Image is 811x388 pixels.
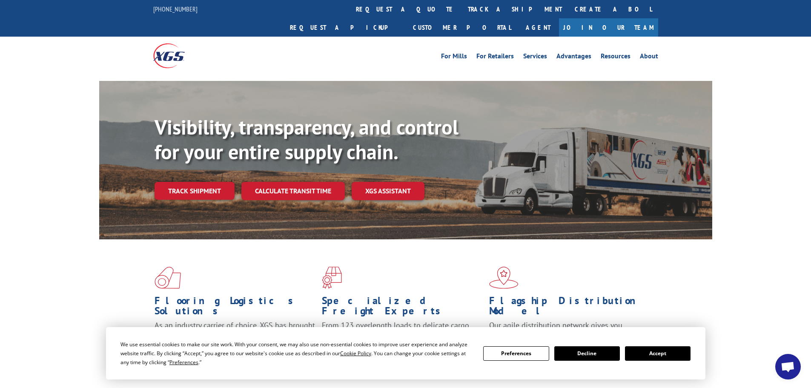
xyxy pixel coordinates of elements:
[284,18,407,37] a: Request a pickup
[120,340,473,367] div: We use essential cookies to make our site work. With your consent, we may also use non-essential ...
[476,53,514,62] a: For Retailers
[559,18,658,37] a: Join Our Team
[625,346,691,361] button: Accept
[155,267,181,289] img: xgs-icon-total-supply-chain-intelligence-red
[106,327,705,379] div: Cookie Consent Prompt
[775,354,801,379] div: Open chat
[441,53,467,62] a: For Mills
[155,114,459,165] b: Visibility, transparency, and control for your entire supply chain.
[155,296,315,320] h1: Flooring Logistics Solutions
[640,53,658,62] a: About
[340,350,371,357] span: Cookie Policy
[241,182,345,200] a: Calculate transit time
[169,359,198,366] span: Preferences
[155,182,235,200] a: Track shipment
[489,320,646,340] span: Our agile distribution network gives you nationwide inventory management on demand.
[155,320,315,351] span: As an industry carrier of choice, XGS has brought innovation and dedication to flooring logistics...
[554,346,620,361] button: Decline
[517,18,559,37] a: Agent
[153,5,198,13] a: [PHONE_NUMBER]
[322,296,483,320] h1: Specialized Freight Experts
[556,53,591,62] a: Advantages
[352,182,424,200] a: XGS ASSISTANT
[483,346,549,361] button: Preferences
[523,53,547,62] a: Services
[489,267,519,289] img: xgs-icon-flagship-distribution-model-red
[407,18,517,37] a: Customer Portal
[489,296,650,320] h1: Flagship Distribution Model
[601,53,630,62] a: Resources
[322,320,483,358] p: From 123 overlength loads to delicate cargo, our experienced staff knows the best way to move you...
[322,267,342,289] img: xgs-icon-focused-on-flooring-red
